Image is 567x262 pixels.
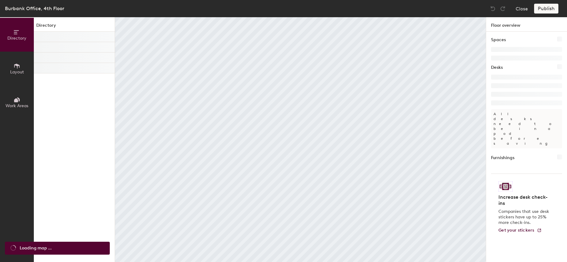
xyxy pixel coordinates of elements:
img: Redo [500,6,506,12]
h1: Directory [34,22,115,32]
canvas: Map [115,17,486,262]
span: Layout [10,69,24,75]
h1: Spaces [491,37,506,43]
span: Loading map ... [20,245,52,252]
img: Sticker logo [498,181,513,192]
p: All desks need to be in a pod before saving [491,109,562,148]
div: Burbank Office, 4th Floor [5,5,64,12]
h1: Furnishings [491,154,514,161]
span: Work Areas [6,103,28,108]
a: Get your stickers [498,228,542,233]
img: Undo [490,6,496,12]
h1: Floor overview [486,17,567,32]
button: Close [516,4,528,14]
span: Directory [7,36,26,41]
h1: Desks [491,64,503,71]
span: Get your stickers [498,228,534,233]
p: Companies that use desk stickers have up to 25% more check-ins. [498,209,551,225]
h4: Increase desk check-ins [498,194,551,206]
